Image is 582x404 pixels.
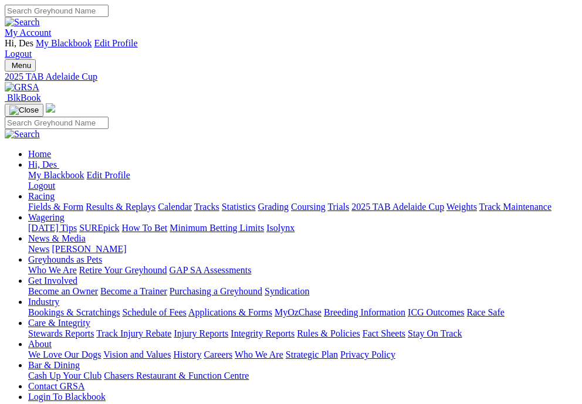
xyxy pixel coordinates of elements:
a: 2025 TAB Adelaide Cup [5,72,577,82]
a: Calendar [158,202,192,212]
div: About [28,349,577,360]
a: Who We Are [28,265,77,275]
input: Search [5,5,109,17]
button: Toggle navigation [5,104,43,117]
a: BlkBook [5,93,41,103]
button: Toggle navigation [5,59,36,72]
a: Results & Replays [86,202,155,212]
div: Greyhounds as Pets [28,265,577,276]
a: 2025 TAB Adelaide Cup [351,202,444,212]
img: GRSA [5,82,39,93]
a: Logout [5,49,32,59]
a: Syndication [265,286,309,296]
a: Isolynx [266,223,295,233]
a: Login To Blackbook [28,392,106,402]
a: We Love Our Dogs [28,349,101,359]
a: History [173,349,201,359]
a: Schedule of Fees [122,307,186,317]
a: Strategic Plan [286,349,338,359]
span: Menu [12,61,31,70]
a: Become an Owner [28,286,98,296]
img: Search [5,129,40,140]
img: Search [5,17,40,28]
a: Logout [28,181,55,191]
a: Chasers Restaurant & Function Centre [104,371,249,381]
a: Privacy Policy [340,349,395,359]
a: Fields & Form [28,202,83,212]
a: Edit Profile [87,170,130,180]
div: My Account [5,38,577,59]
a: SUREpick [79,223,119,233]
a: My Blackbook [36,38,92,48]
a: Home [28,149,51,159]
span: Hi, Des [28,159,57,169]
a: Care & Integrity [28,318,90,328]
a: MyOzChase [275,307,322,317]
div: Get Involved [28,286,577,297]
a: Fact Sheets [363,328,405,338]
a: Vision and Values [103,349,171,359]
a: Rules & Policies [297,328,360,338]
span: Hi, Des [5,38,33,48]
a: Who We Are [235,349,283,359]
a: [DATE] Tips [28,223,77,233]
span: BlkBook [7,93,41,103]
div: Industry [28,307,577,318]
div: Care & Integrity [28,328,577,339]
a: My Blackbook [28,170,84,180]
a: Minimum Betting Limits [170,223,264,233]
div: Racing [28,202,577,212]
a: Stewards Reports [28,328,94,338]
a: Greyhounds as Pets [28,254,102,264]
a: News [28,244,49,254]
a: Become a Trainer [100,286,167,296]
a: Coursing [291,202,326,212]
a: [PERSON_NAME] [52,244,126,254]
a: Grading [258,202,289,212]
a: Industry [28,297,59,307]
a: Breeding Information [324,307,405,317]
a: Careers [204,349,232,359]
a: Racing [28,191,55,201]
div: Hi, Des [28,170,577,191]
a: Wagering [28,212,65,222]
a: News & Media [28,233,86,243]
a: Get Involved [28,276,77,286]
a: Track Injury Rebate [96,328,171,338]
a: Integrity Reports [231,328,295,338]
a: Stay On Track [408,328,462,338]
a: Hi, Des [28,159,59,169]
a: Weights [446,202,477,212]
div: Bar & Dining [28,371,577,381]
input: Search [5,117,109,129]
a: How To Bet [122,223,168,233]
a: Track Maintenance [479,202,551,212]
a: Retire Your Greyhound [79,265,167,275]
a: Trials [327,202,349,212]
a: Applications & Forms [188,307,272,317]
img: logo-grsa-white.png [46,103,55,113]
img: Close [9,106,39,115]
a: Tracks [194,202,219,212]
a: Purchasing a Greyhound [170,286,262,296]
a: Statistics [222,202,256,212]
a: Bar & Dining [28,360,80,370]
a: Cash Up Your Club [28,371,101,381]
a: Edit Profile [94,38,137,48]
a: Race Safe [466,307,504,317]
a: Contact GRSA [28,381,84,391]
div: News & Media [28,244,577,254]
a: Injury Reports [174,328,228,338]
a: About [28,339,52,349]
a: ICG Outcomes [408,307,464,317]
a: GAP SA Assessments [170,265,252,275]
div: Wagering [28,223,577,233]
a: Bookings & Scratchings [28,307,120,317]
a: My Account [5,28,52,38]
